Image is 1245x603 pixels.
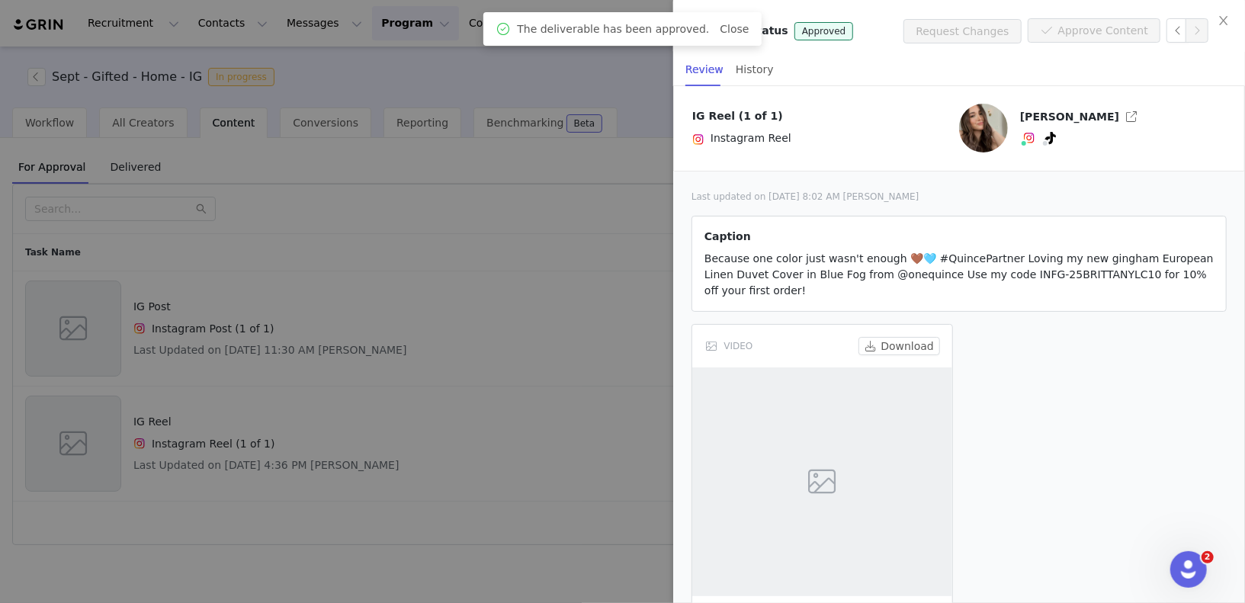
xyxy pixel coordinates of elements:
[1023,132,1035,144] img: instagram.svg
[691,190,1227,204] div: Last updated on [DATE] 8:02 AM [PERSON_NAME]
[704,252,1214,297] span: Because one color just wasn't enough 🤎🩵 #QuincePartner Loving my new gingham European Linen Duvet...
[711,130,791,149] span: Instagram Reel
[720,23,749,35] a: Close
[1170,551,1207,588] iframe: Intercom live chat
[724,339,753,353] span: VIDEO
[858,337,940,355] button: Download
[692,133,704,146] img: instagram.svg
[704,229,1214,245] p: Caption
[959,104,1008,152] img: 0ddf4b36-fcfb-47f8-af61-7f6ab95863f5.jpg
[517,21,709,37] span: The deliverable has been approved.
[1202,551,1214,563] span: 2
